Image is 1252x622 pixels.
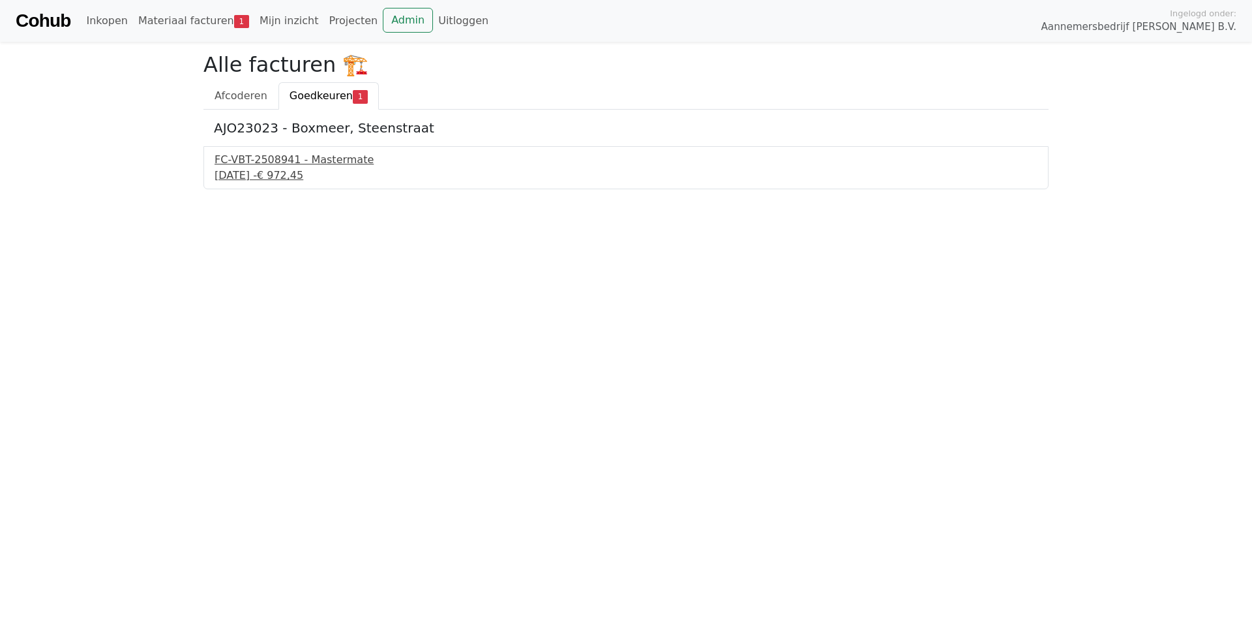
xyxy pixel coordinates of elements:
[1170,7,1236,20] span: Ingelogd onder:
[133,8,254,34] a: Materiaal facturen1
[278,82,379,110] a: Goedkeuren1
[214,120,1038,136] h5: AJO23023 - Boxmeer, Steenstraat
[203,82,278,110] a: Afcoderen
[257,169,303,181] span: € 972,45
[215,89,267,102] span: Afcoderen
[1041,20,1236,35] span: Aannemersbedrijf [PERSON_NAME] B.V.
[215,152,1037,168] div: FC-VBT-2508941 - Mastermate
[383,8,433,33] a: Admin
[353,90,368,103] span: 1
[215,152,1037,183] a: FC-VBT-2508941 - Mastermate[DATE] -€ 972,45
[323,8,383,34] a: Projecten
[203,52,1049,77] h2: Alle facturen 🏗️
[254,8,324,34] a: Mijn inzicht
[81,8,132,34] a: Inkopen
[234,15,249,28] span: 1
[215,168,1037,183] div: [DATE] -
[290,89,353,102] span: Goedkeuren
[433,8,494,34] a: Uitloggen
[16,5,70,37] a: Cohub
